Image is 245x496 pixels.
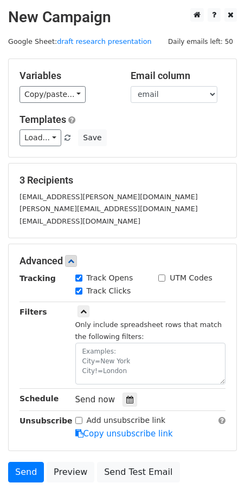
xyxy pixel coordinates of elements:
label: UTM Codes [170,272,212,284]
a: Daily emails left: 50 [164,37,237,45]
button: Save [78,129,106,146]
label: Track Opens [87,272,133,284]
strong: Filters [20,308,47,316]
a: Send Test Email [97,462,179,482]
a: Preview [47,462,94,482]
a: Load... [20,129,61,146]
a: draft research presentation [57,37,151,45]
iframe: Chat Widget [191,444,245,496]
strong: Schedule [20,394,59,403]
h5: 3 Recipients [20,174,225,186]
small: Google Sheet: [8,37,152,45]
strong: Tracking [20,274,56,283]
strong: Unsubscribe [20,416,73,425]
small: Only include spreadsheet rows that match the following filters: [75,321,222,341]
h5: Advanced [20,255,225,267]
small: [PERSON_NAME][EMAIL_ADDRESS][DOMAIN_NAME] [20,205,198,213]
a: Copy/paste... [20,86,86,103]
label: Track Clicks [87,285,131,297]
a: Copy unsubscribe link [75,429,173,439]
span: Daily emails left: 50 [164,36,237,48]
label: Add unsubscribe link [87,415,166,426]
a: Templates [20,114,66,125]
a: Send [8,462,44,482]
h5: Variables [20,70,114,82]
small: [EMAIL_ADDRESS][DOMAIN_NAME] [20,217,140,225]
h5: Email column [131,70,225,82]
h2: New Campaign [8,8,237,27]
span: Send now [75,395,115,404]
small: [EMAIL_ADDRESS][PERSON_NAME][DOMAIN_NAME] [20,193,198,201]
